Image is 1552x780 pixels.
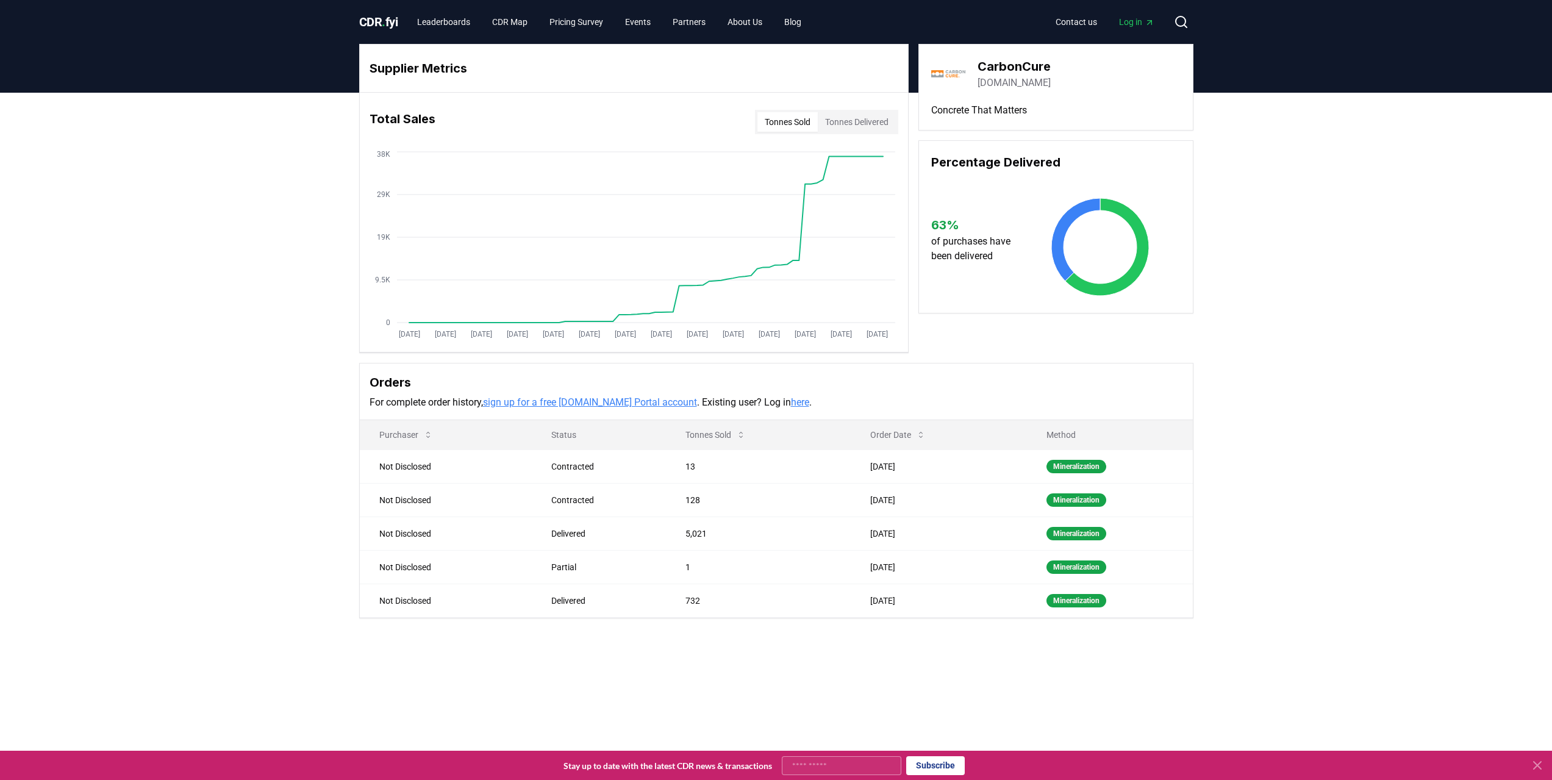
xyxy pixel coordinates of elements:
[407,11,811,33] nav: Main
[931,153,1181,171] h3: Percentage Delivered
[370,110,435,134] h3: Total Sales
[1109,11,1164,33] a: Log in
[663,11,715,33] a: Partners
[375,276,390,284] tspan: 9.5K
[360,550,532,584] td: Not Disclosed
[359,13,398,30] a: CDR.fyi
[860,423,935,447] button: Order Date
[370,395,1183,410] p: For complete order history, . Existing user? Log in .
[666,517,851,550] td: 5,021
[506,330,527,338] tspan: [DATE]
[931,216,1022,234] h3: 63 %
[615,11,660,33] a: Events
[718,11,772,33] a: About Us
[1046,527,1106,540] div: Mineralization
[483,396,697,408] a: sign up for a free [DOMAIN_NAME] Portal account
[666,449,851,483] td: 13
[370,423,443,447] button: Purchaser
[1046,493,1106,507] div: Mineralization
[774,11,811,33] a: Blog
[542,330,563,338] tspan: [DATE]
[370,59,898,77] h3: Supplier Metrics
[650,330,671,338] tspan: [DATE]
[551,528,656,540] div: Delivered
[1037,429,1183,441] p: Method
[359,15,398,29] span: CDR fyi
[851,483,1026,517] td: [DATE]
[666,483,851,517] td: 128
[851,550,1026,584] td: [DATE]
[1119,16,1154,28] span: Log in
[866,330,887,338] tspan: [DATE]
[851,584,1026,617] td: [DATE]
[1046,560,1106,574] div: Mineralization
[794,330,815,338] tspan: [DATE]
[830,330,851,338] tspan: [DATE]
[360,449,532,483] td: Not Disclosed
[360,584,532,617] td: Not Disclosed
[551,460,656,473] div: Contracted
[676,423,756,447] button: Tonnes Sold
[931,234,1022,263] p: of purchases have been delivered
[578,330,599,338] tspan: [DATE]
[686,330,707,338] tspan: [DATE]
[382,15,385,29] span: .
[1046,594,1106,607] div: Mineralization
[377,233,390,242] tspan: 19K
[407,11,480,33] a: Leaderboards
[1046,460,1106,473] div: Mineralization
[482,11,537,33] a: CDR Map
[757,112,818,132] button: Tonnes Sold
[551,561,656,573] div: Partial
[1046,11,1107,33] a: Contact us
[398,330,420,338] tspan: [DATE]
[931,103,1181,118] p: Concrete That Matters
[851,449,1026,483] td: [DATE]
[931,57,965,91] img: CarbonCure-logo
[370,373,1183,392] h3: Orders
[1046,11,1164,33] nav: Main
[551,494,656,506] div: Contracted
[360,517,532,550] td: Not Disclosed
[614,330,635,338] tspan: [DATE]
[377,190,390,199] tspan: 29K
[542,429,656,441] p: Status
[434,330,456,338] tspan: [DATE]
[360,483,532,517] td: Not Disclosed
[851,517,1026,550] td: [DATE]
[978,57,1051,76] h3: CarbonCure
[377,150,390,159] tspan: 38K
[722,330,743,338] tspan: [DATE]
[818,112,896,132] button: Tonnes Delivered
[978,76,1051,90] a: [DOMAIN_NAME]
[470,330,492,338] tspan: [DATE]
[386,318,390,327] tspan: 0
[540,11,613,33] a: Pricing Survey
[666,550,851,584] td: 1
[551,595,656,607] div: Delivered
[791,396,809,408] a: here
[666,584,851,617] td: 732
[758,330,779,338] tspan: [DATE]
